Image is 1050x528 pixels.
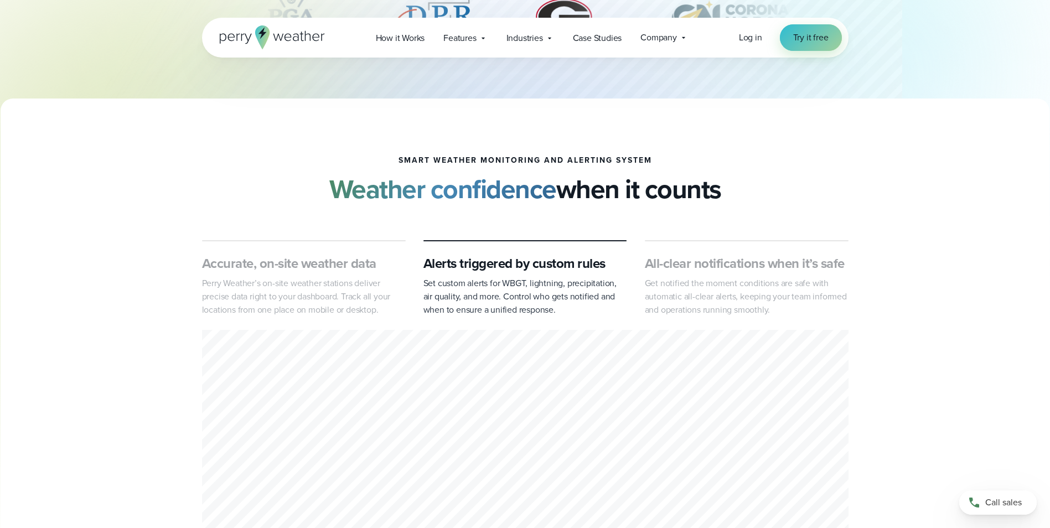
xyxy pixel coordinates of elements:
strong: Weather confidence [329,169,556,209]
h3: Accurate, on-site weather data [202,255,406,272]
span: Company [640,31,677,44]
span: Industries [506,32,543,45]
p: Perry Weather’s on-site weather stations deliver precise data right to your dashboard. Track all ... [202,277,406,317]
span: How it Works [376,32,425,45]
span: Try it free [793,31,829,44]
p: Set custom alerts for WBGT, lightning, precipitation, air quality, and more. Control who gets not... [423,277,627,317]
a: Log in [739,31,762,44]
h2: when it counts [329,174,721,205]
h3: All-clear notifications when it’s safe [645,255,849,272]
a: Case Studies [563,27,632,49]
h3: Alerts triggered by custom rules [423,255,627,272]
p: Get notified the moment conditions are safe with automatic all-clear alerts, keeping your team in... [645,277,849,317]
a: Call sales [959,490,1037,515]
span: Features [443,32,476,45]
h1: smart weather monitoring and alerting system [399,156,652,165]
span: Call sales [985,496,1022,509]
a: Try it free [780,24,842,51]
span: Case Studies [573,32,622,45]
a: How it Works [366,27,435,49]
